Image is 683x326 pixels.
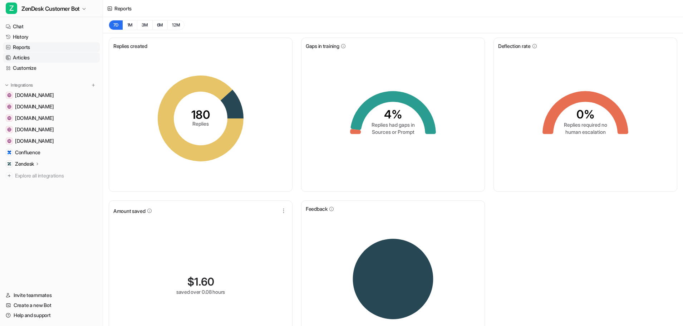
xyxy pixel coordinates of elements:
[6,3,17,14] span: Z
[152,20,168,30] button: 6M
[7,139,11,143] img: teams.microsoft.com
[6,172,13,179] img: explore all integrations
[15,137,54,145] span: [DOMAIN_NAME]
[187,275,214,288] div: $
[372,129,414,135] tspan: Sources or Prompt
[15,170,97,181] span: Explore all integrations
[3,290,100,300] a: Invite teammates
[306,42,339,50] span: Gaps in training
[3,125,100,135] a: www.atlassian.com[DOMAIN_NAME]
[3,53,100,63] a: Articles
[137,20,152,30] button: 3M
[576,107,595,121] tspan: 0%
[4,83,9,88] img: expand menu
[3,32,100,42] a: History
[191,108,210,122] tspan: 180
[192,121,209,127] tspan: Replies
[372,122,415,128] tspan: Replies had gaps in
[11,82,33,88] p: Integrations
[7,104,11,109] img: www.cisa.gov
[123,20,137,30] button: 1M
[3,113,100,123] a: recordpoint.visualstudio.com[DOMAIN_NAME]
[15,92,54,99] span: [DOMAIN_NAME]
[15,103,54,110] span: [DOMAIN_NAME]
[7,162,11,166] img: Zendesk
[15,160,34,167] p: Zendesk
[3,310,100,320] a: Help and support
[498,42,531,50] span: Deflection rate
[7,116,11,120] img: recordpoint.visualstudio.com
[15,126,54,133] span: [DOMAIN_NAME]
[194,275,214,288] span: 1.60
[3,82,35,89] button: Integrations
[306,205,328,213] span: Feedback
[21,4,80,14] span: ZenDesk Customer Bot
[3,147,100,157] a: ConfluenceConfluence
[7,150,11,155] img: Confluence
[3,102,100,112] a: www.cisa.gov[DOMAIN_NAME]
[565,129,606,135] tspan: human escalation
[7,127,11,132] img: www.atlassian.com
[3,63,100,73] a: Customize
[3,42,100,52] a: Reports
[564,122,607,128] tspan: Replies required no
[3,300,100,310] a: Create a new Bot
[3,171,100,181] a: Explore all integrations
[167,20,185,30] button: 12M
[176,288,225,296] div: saved over 0.08 hours
[3,21,100,31] a: Chat
[114,5,132,12] div: Reports
[384,107,402,121] tspan: 4%
[15,149,40,156] span: Confluence
[109,20,123,30] button: 7D
[113,42,147,50] span: Replies created
[91,83,96,88] img: menu_add.svg
[113,207,146,215] span: Amount saved
[15,115,54,122] span: [DOMAIN_NAME]
[3,90,100,100] a: dev.azure.com[DOMAIN_NAME]
[3,136,100,146] a: teams.microsoft.com[DOMAIN_NAME]
[7,93,11,97] img: dev.azure.com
